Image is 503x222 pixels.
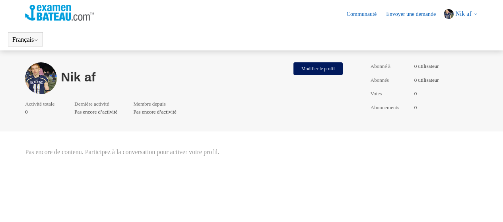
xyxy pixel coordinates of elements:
[293,62,343,75] button: Modifier le profil
[482,201,503,222] div: Live chat
[371,62,410,70] span: Abonné à
[455,10,471,17] span: Nik af
[444,9,478,19] button: Nik af
[414,90,417,98] span: 0
[414,104,417,112] span: 0
[134,100,173,108] span: Membre depuis
[25,108,58,116] span: 0
[386,10,444,18] a: Envoyer une demande
[134,108,177,116] span: Pas encore d’activité
[12,36,39,43] button: Français
[74,100,113,108] span: Dernière activité
[347,10,385,18] a: Communauté
[25,147,347,157] span: Pas encore de contenu. Participez à la conversation pour activer votre profil.
[371,76,410,84] span: Abonnés
[25,5,94,21] img: Page d’accueil du Centre d’aide Examen Bateau
[371,104,410,112] span: Abonnements
[371,90,410,98] span: Votes
[414,76,439,84] span: 0 utilisateur
[61,72,289,82] h1: Nik af
[74,108,117,116] span: Pas encore d’activité
[414,62,439,70] span: 0 utilisateur
[25,100,54,108] span: Activité totale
